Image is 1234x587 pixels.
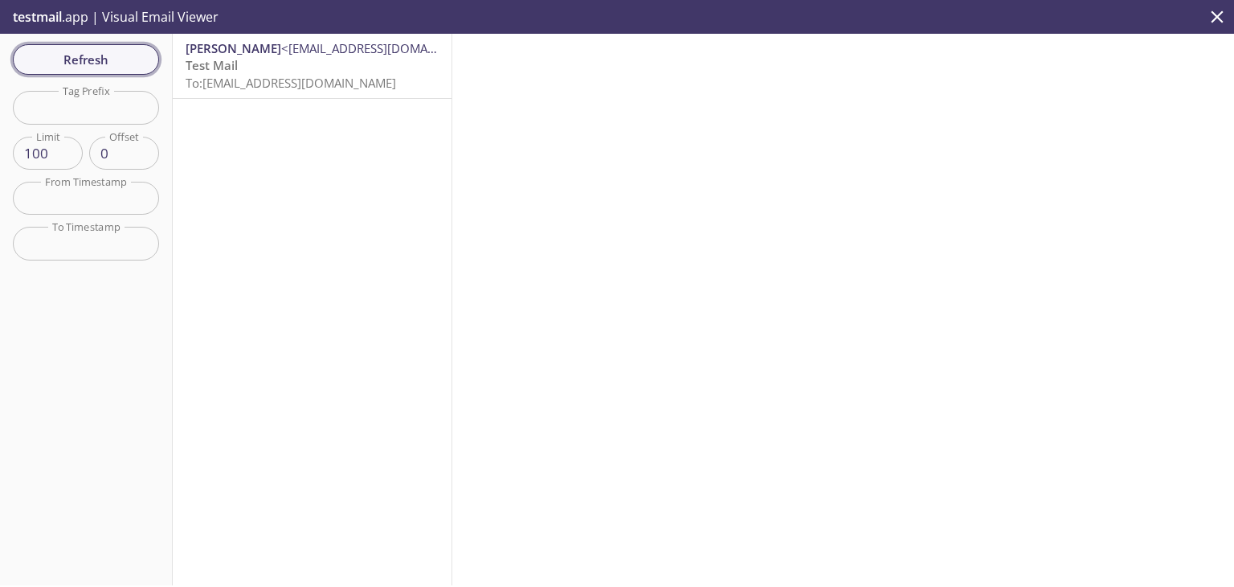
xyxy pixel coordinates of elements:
[186,75,396,91] span: To: [EMAIL_ADDRESS][DOMAIN_NAME]
[281,40,489,56] span: <[EMAIL_ADDRESS][DOMAIN_NAME]>
[186,40,281,56] span: [PERSON_NAME]
[13,8,62,26] span: testmail
[186,57,238,73] span: Test Mail
[26,49,146,70] span: Refresh
[173,34,452,99] nav: emails
[173,34,452,98] div: [PERSON_NAME]<[EMAIL_ADDRESS][DOMAIN_NAME]>Test MailTo:[EMAIL_ADDRESS][DOMAIN_NAME]
[13,44,159,75] button: Refresh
